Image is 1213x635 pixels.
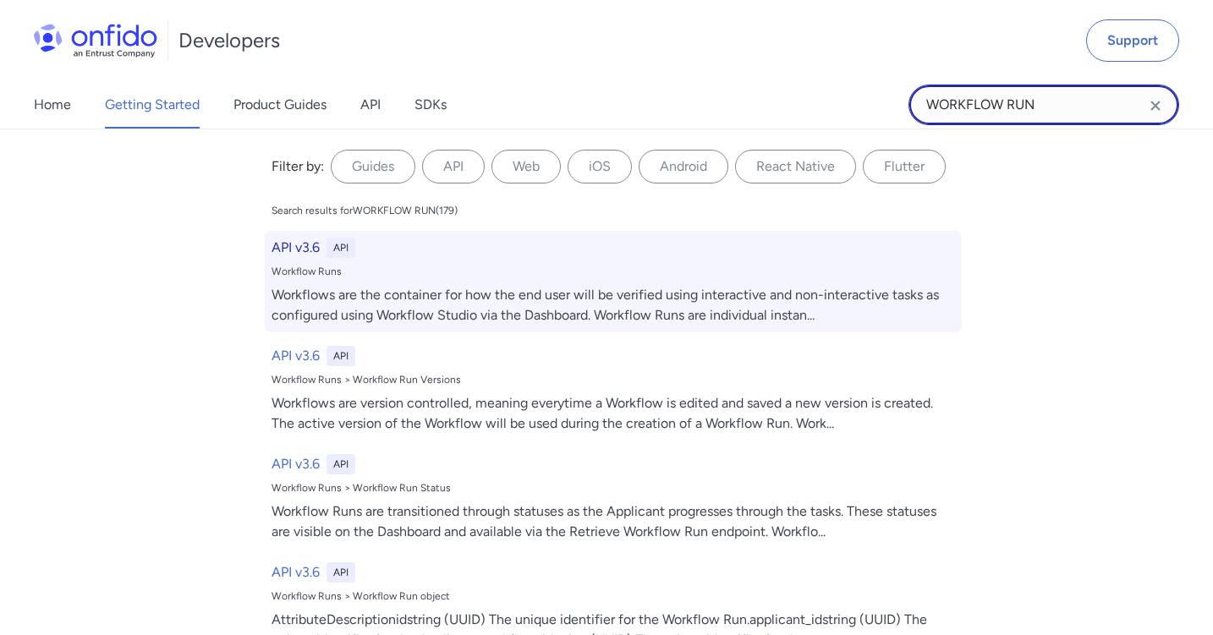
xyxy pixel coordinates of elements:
label: React Native [735,150,856,183]
h6: API v3.6 [272,238,320,258]
h6: API v3.6 [272,346,320,366]
a: API [360,81,381,129]
div: Filter by: [272,156,324,177]
div: API [327,238,355,258]
div: Workflow Runs are transitioned through statuses as the Applicant progresses through the tasks. Th... [272,501,955,542]
a: SDKs [414,81,447,129]
a: API v3.6APIWorkflow RunsWorkflows are the container for how the end user will be verified using i... [265,231,962,332]
div: Workflow Runs [272,265,955,278]
div: API [327,562,355,583]
label: Guides [331,150,415,183]
label: API [422,150,485,183]
a: Home [34,81,71,129]
a: Product Guides [233,81,327,129]
div: API [327,454,355,474]
input: Onfido search input field [908,85,1179,125]
label: Flutter [863,150,946,183]
svg: Clear search field button [1145,96,1166,116]
div: Workflow Runs > Workflow Run Status [272,481,955,495]
div: Workflow Runs > Workflow Run object [272,589,955,603]
div: Workflow Runs > Workflow Run Versions [272,373,955,386]
h6: API v3.6 [272,454,320,474]
img: Onfido Logo [34,24,157,57]
div: Workflows are version controlled, meaning everytime a Workflow is edited and saved a new version ... [272,393,955,434]
label: Android [639,150,728,183]
div: Search results for WORKFLOW RUN ( 179 ) [272,204,458,217]
a: Support [1086,19,1179,62]
h1: Developers [178,27,280,54]
a: API v3.6APIWorkflow Runs > Workflow Run VersionsWorkflows are version controlled, meaning everyti... [265,339,962,441]
h6: API v3.6 [272,562,320,583]
a: Getting Started [105,81,200,129]
a: API v3.6APIWorkflow Runs > Workflow Run StatusWorkflow Runs are transitioned through statuses as ... [265,447,962,549]
div: Workflows are the container for how the end user will be verified using interactive and non-inter... [272,285,955,326]
label: Web [491,150,561,183]
div: API [327,346,355,366]
label: iOS [568,150,632,183]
